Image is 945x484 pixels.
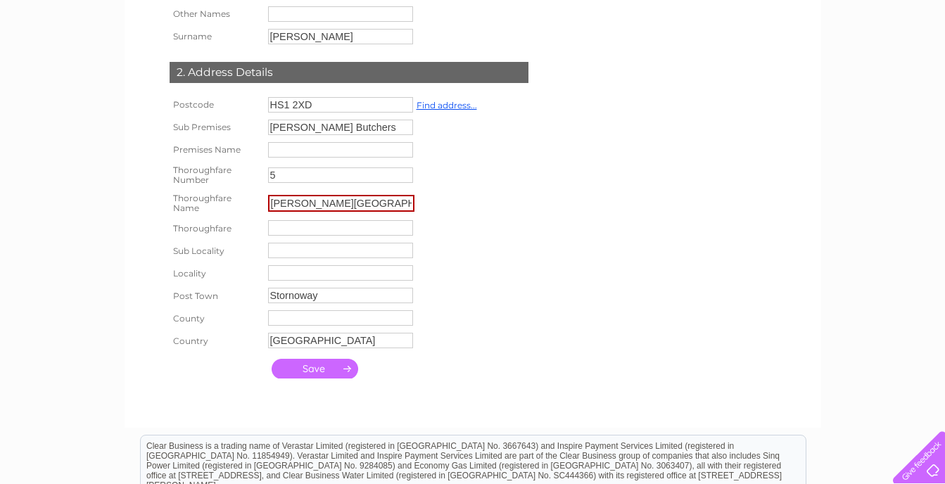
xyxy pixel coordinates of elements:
[899,60,932,70] a: Log out
[33,37,105,79] img: logo.png
[166,284,265,307] th: Post Town
[166,307,265,329] th: County
[166,239,265,262] th: Sub Locality
[272,359,358,378] input: Submit
[141,8,806,68] div: Clear Business is a trading name of Verastar Limited (registered in [GEOGRAPHIC_DATA] No. 3667643...
[166,262,265,284] th: Locality
[680,7,777,25] a: 0333 014 3131
[166,161,265,189] th: Thoroughfare Number
[166,94,265,116] th: Postcode
[166,25,265,48] th: Surname
[823,60,843,70] a: Blog
[170,62,528,83] div: 2. Address Details
[166,217,265,239] th: Thoroughfare
[166,139,265,161] th: Premises Name
[697,60,724,70] a: Water
[851,60,886,70] a: Contact
[166,116,265,139] th: Sub Premises
[166,3,265,25] th: Other Names
[732,60,763,70] a: Energy
[772,60,814,70] a: Telecoms
[166,329,265,352] th: Country
[166,189,265,217] th: Thoroughfare Name
[417,100,477,110] a: Find address...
